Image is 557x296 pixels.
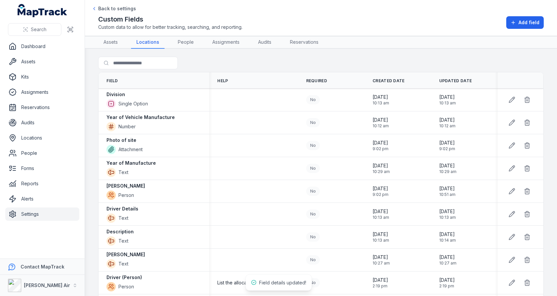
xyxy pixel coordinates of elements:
a: Reservations [5,101,79,114]
a: People [173,36,199,49]
span: 10:13 am [373,238,389,243]
span: Single Option [118,100,148,107]
button: Add field [506,16,544,29]
span: [DATE] [373,277,388,283]
a: Kits [5,70,79,84]
span: 10:29 am [373,169,390,174]
span: Person [118,283,134,290]
strong: [PERSON_NAME] [106,183,145,189]
div: No [306,164,320,173]
span: [DATE] [439,254,456,261]
div: No [306,255,320,265]
a: Alerts [5,192,79,206]
time: 18/08/2025, 2:19:57 pm [373,277,388,289]
time: 18/08/2025, 2:19:57 pm [439,277,455,289]
time: 15/08/2025, 10:13:27 am [373,208,389,220]
span: [DATE] [439,277,455,283]
span: Updated Date [439,78,472,84]
time: 15/08/2025, 10:27:43 am [373,254,390,266]
span: 9:02 pm [373,146,388,151]
span: [DATE] [373,140,388,146]
div: No [306,278,320,287]
strong: Photo of site [106,137,136,144]
span: List the allocated driver of the vehicle [217,279,286,286]
span: 10:27 am [439,261,456,266]
span: 10:13 am [439,100,456,106]
a: Back to settings [92,5,136,12]
time: 11/11/2024, 9:02:59 pm [373,140,388,151]
span: 9:02 pm [373,192,388,197]
a: Reports [5,177,79,190]
span: 10:27 am [373,261,390,266]
span: 10:13 am [373,215,389,220]
span: 10:13 am [439,215,456,220]
time: 15/08/2025, 10:29:47 am [373,162,390,174]
span: [DATE] [373,94,389,100]
span: [DATE] [439,117,455,123]
a: MapTrack [18,4,67,17]
strong: Year of Manufacture [106,160,156,166]
time: 11/11/2024, 9:02:59 pm [439,140,455,151]
time: 15/08/2025, 10:14:27 am [439,231,456,243]
strong: Contact MapTrack [21,264,64,269]
a: Assignments [5,86,79,99]
h2: Custom Fields [98,15,243,24]
time: 15/08/2025, 10:27:43 am [439,254,456,266]
strong: Division [106,91,125,98]
span: Help [217,78,228,84]
span: 2:19 pm [439,283,455,289]
span: 2:19 pm [373,283,388,289]
a: Assets [98,36,123,49]
span: Text [118,215,128,221]
a: People [5,147,79,160]
span: Text [118,261,128,267]
a: Settings [5,207,79,221]
time: 15/08/2025, 10:13:54 am [439,94,456,106]
button: Search [8,23,61,36]
span: Search [31,26,46,33]
strong: Description [106,228,134,235]
span: Field [106,78,118,84]
span: [DATE] [373,117,389,123]
span: Created Date [373,78,405,84]
a: Assignments [207,36,245,49]
span: 9:02 pm [439,146,455,151]
div: No [306,95,320,104]
span: Add field [519,19,539,26]
a: Forms [5,162,79,175]
span: 10:14 am [439,238,456,243]
a: Audits [5,116,79,129]
span: Field details updated! [259,280,306,285]
strong: [PERSON_NAME] Air [24,282,70,288]
span: [DATE] [439,208,456,215]
strong: Driver Details [106,206,138,212]
time: 12/11/2024, 10:51:46 am [439,185,455,197]
span: Back to settings [98,5,136,12]
span: [DATE] [439,185,455,192]
span: [DATE] [439,140,455,146]
strong: Driver (Person) [106,274,142,281]
span: [DATE] [439,231,456,238]
strong: Year of Vehicle Manufacture [106,114,175,121]
span: [DATE] [373,185,388,192]
div: No [306,141,320,150]
strong: [PERSON_NAME] [106,251,145,258]
span: Custom data to allow for better tracking, searching, and reporting. [98,24,243,30]
a: Locations [5,131,79,145]
time: 15/08/2025, 10:29:47 am [439,162,456,174]
time: 15/08/2025, 10:13:17 am [373,231,389,243]
span: Text [118,238,128,244]
span: 10:51 am [439,192,455,197]
span: 10:12 am [373,123,389,129]
span: Person [118,192,134,199]
a: Assets [5,55,79,68]
a: Reservations [285,36,324,49]
time: 11/11/2024, 9:02:17 pm [373,185,388,197]
span: [DATE] [373,231,389,238]
span: Required [306,78,327,84]
a: Dashboard [5,40,79,53]
span: [DATE] [373,254,390,261]
div: No [306,209,320,219]
div: No [306,118,320,127]
time: 15/08/2025, 10:12:51 am [373,117,389,129]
